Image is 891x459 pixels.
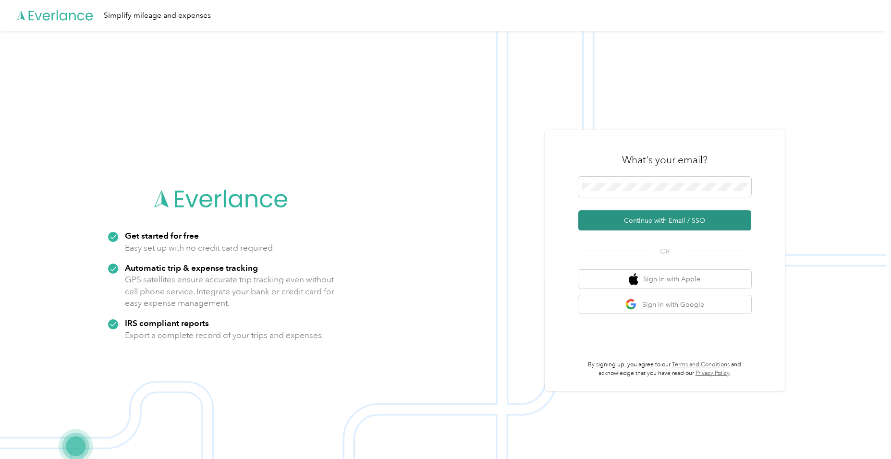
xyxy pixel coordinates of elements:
[629,273,638,285] img: apple logo
[578,270,751,289] button: apple logoSign in with Apple
[125,230,199,241] strong: Get started for free
[672,361,730,368] a: Terms and Conditions
[125,329,324,341] p: Export a complete record of your trips and expenses.
[125,242,273,254] p: Easy set up with no credit card required
[125,318,209,328] strong: IRS compliant reports
[125,274,335,309] p: GPS satellites ensure accurate trip tracking even without cell phone service. Integrate your bank...
[648,246,682,256] span: OR
[125,263,258,273] strong: Automatic trip & expense tracking
[104,10,211,22] div: Simplify mileage and expenses
[696,370,730,377] a: Privacy Policy
[622,153,708,167] h3: What's your email?
[625,299,637,311] img: google logo
[578,295,751,314] button: google logoSign in with Google
[578,210,751,230] button: Continue with Email / SSO
[578,361,751,377] p: By signing up, you agree to our and acknowledge that you have read our .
